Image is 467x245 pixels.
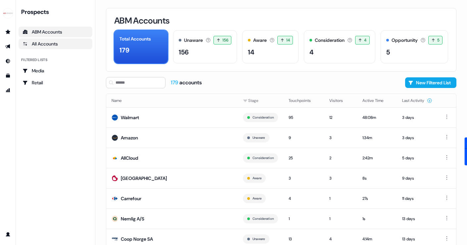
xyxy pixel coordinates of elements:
[21,8,92,16] div: Prospects
[3,70,13,81] a: Go to templates
[289,95,319,107] button: Touchpoints
[289,134,319,141] div: 9
[386,47,390,57] div: 5
[289,195,319,202] div: 4
[19,65,92,76] a: Go to Media
[329,134,352,141] div: 3
[23,29,88,35] div: ABM Accounts
[121,236,153,242] div: Coop Norge SA
[402,195,432,202] div: 11 days
[329,195,352,202] div: 1
[289,114,319,121] div: 95
[119,36,151,42] div: Total Accounts
[106,94,238,107] th: Name
[253,216,274,222] button: Consideration
[402,134,432,141] div: 3 days
[23,41,88,47] div: All Accounts
[121,134,138,141] div: Amazon
[23,67,88,74] div: Media
[19,39,92,49] a: All accounts
[362,95,392,107] button: Active Time
[222,37,228,43] span: 156
[248,47,255,57] div: 14
[329,215,352,222] div: 1
[253,236,265,242] button: Unaware
[362,155,392,161] div: 2:42m
[19,77,92,88] a: Go to Retail
[362,114,392,121] div: 48:08m
[253,155,274,161] button: Consideration
[309,47,314,57] div: 4
[362,195,392,202] div: 27s
[402,95,432,107] button: Last Activity
[329,155,352,161] div: 2
[289,236,319,242] div: 13
[21,57,47,63] div: Filtered lists
[253,37,267,44] div: Aware
[3,27,13,37] a: Go to prospects
[402,114,432,121] div: 3 days
[402,215,432,222] div: 13 days
[3,41,13,52] a: Go to outbound experience
[315,37,345,44] div: Consideration
[402,175,432,182] div: 9 days
[286,37,290,43] span: 14
[289,155,319,161] div: 25
[121,195,141,202] div: Carrefour
[114,16,169,25] h3: ABM Accounts
[179,47,189,57] div: 156
[121,114,139,121] div: Walmart
[3,229,13,240] a: Go to profile
[3,85,13,96] a: Go to attribution
[121,175,167,182] div: [GEOGRAPHIC_DATA]
[405,77,456,88] button: New Filtered List
[253,175,261,181] button: Aware
[329,236,352,242] div: 4
[253,196,261,202] button: Aware
[402,236,432,242] div: 13 days
[329,175,352,182] div: 3
[362,134,392,141] div: 1:34m
[362,175,392,182] div: 8s
[3,56,13,66] a: Go to Inbound
[289,175,319,182] div: 3
[329,95,351,107] button: Visitors
[121,215,144,222] div: Nemlig A/S
[362,236,392,242] div: 4:14m
[121,155,138,161] div: AllCloud
[253,135,265,141] button: Unaware
[362,215,392,222] div: 1s
[119,45,129,55] div: 179
[437,37,440,43] span: 5
[329,114,352,121] div: 12
[253,115,274,121] button: Consideration
[19,27,92,37] a: ABM Accounts
[184,37,203,44] div: Unaware
[289,215,319,222] div: 1
[392,37,418,44] div: Opportunity
[171,79,179,86] span: 179
[171,79,202,86] div: accounts
[243,97,278,104] div: Stage
[364,37,366,43] span: 4
[402,155,432,161] div: 5 days
[23,79,88,86] div: Retail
